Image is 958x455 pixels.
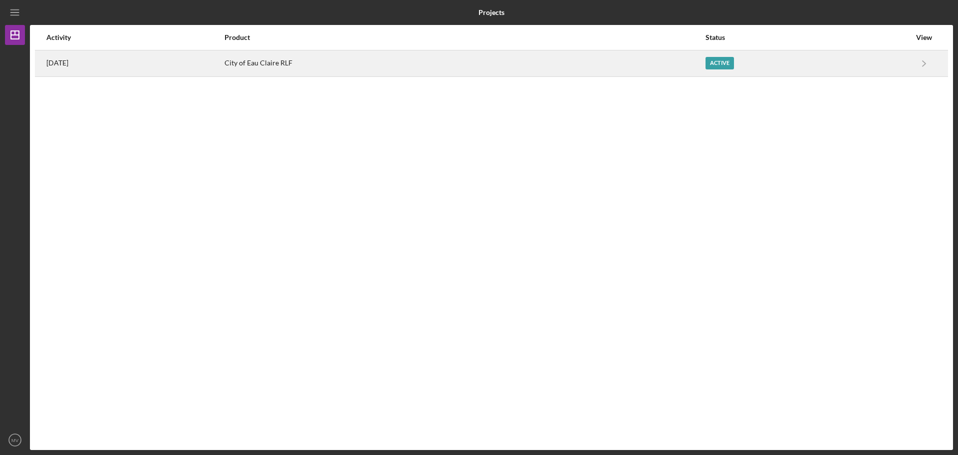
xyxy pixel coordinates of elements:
[5,430,25,450] button: MV
[706,57,734,69] div: Active
[225,33,705,41] div: Product
[46,33,224,41] div: Activity
[46,59,68,67] time: 2025-08-20 05:01
[479,8,504,16] b: Projects
[912,33,937,41] div: View
[706,33,911,41] div: Status
[11,438,19,443] text: MV
[225,51,705,76] div: City of Eau Claire RLF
